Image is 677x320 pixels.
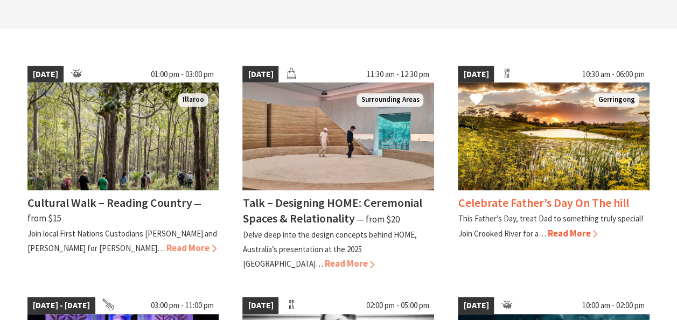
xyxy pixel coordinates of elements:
span: 03:00 pm - 11:00 pm [145,297,219,314]
span: 10:30 am - 06:00 pm [576,66,650,83]
span: ⁠— from $20 [356,213,399,225]
p: Join local First Nations Custodians [PERSON_NAME] and [PERSON_NAME] for [PERSON_NAME]… [27,228,217,253]
img: Crooked River Estate [458,82,650,190]
span: 01:00 pm - 03:00 pm [145,66,219,83]
span: [DATE] [458,66,494,83]
img: Visitors walk in single file along the Buddawang Track [27,82,219,190]
span: Surrounding Areas [357,93,423,107]
a: [DATE] 11:30 am - 12:30 pm Two visitors stand in the middle ofn a circular stone art installation... [242,66,434,272]
span: 10:00 am - 02:00 pm [576,297,650,314]
p: This Father’s Day, treat Dad to something truly special! Join Crooked River for a… [458,213,643,238]
a: [DATE] 10:30 am - 06:00 pm Crooked River Estate Gerringong Celebrate Father’s Day On The hill Thi... [458,66,650,272]
span: Gerringong [594,93,639,107]
span: [DATE] [242,66,278,83]
span: Read More [547,227,597,239]
img: Two visitors stand in the middle ofn a circular stone art installation with sand in the middle [242,82,434,190]
span: Read More [324,258,374,269]
h4: Cultural Walk – Reading Country [27,195,192,210]
span: [DATE] [242,297,278,314]
span: [DATE] - [DATE] [27,297,95,314]
span: 11:30 am - 12:30 pm [361,66,434,83]
span: [DATE] [27,66,64,83]
span: Illaroo [178,93,208,107]
span: Read More [166,242,217,254]
a: [DATE] 01:00 pm - 03:00 pm Visitors walk in single file along the Buddawang Track Illaroo Cultura... [27,66,219,272]
h4: Celebrate Father’s Day On The hill [458,195,629,210]
h4: Talk – Designing HOME: Ceremonial Spaces & Relationality [242,195,422,226]
button: Click to Favourite Celebrate Father’s Day On The hill [459,82,494,119]
span: [DATE] [458,297,494,314]
span: 02:00 pm - 05:00 pm [360,297,434,314]
p: Delve deep into the design concepts behind HOME, Australia’s presentation at the 2025 [GEOGRAPHIC... [242,229,416,269]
